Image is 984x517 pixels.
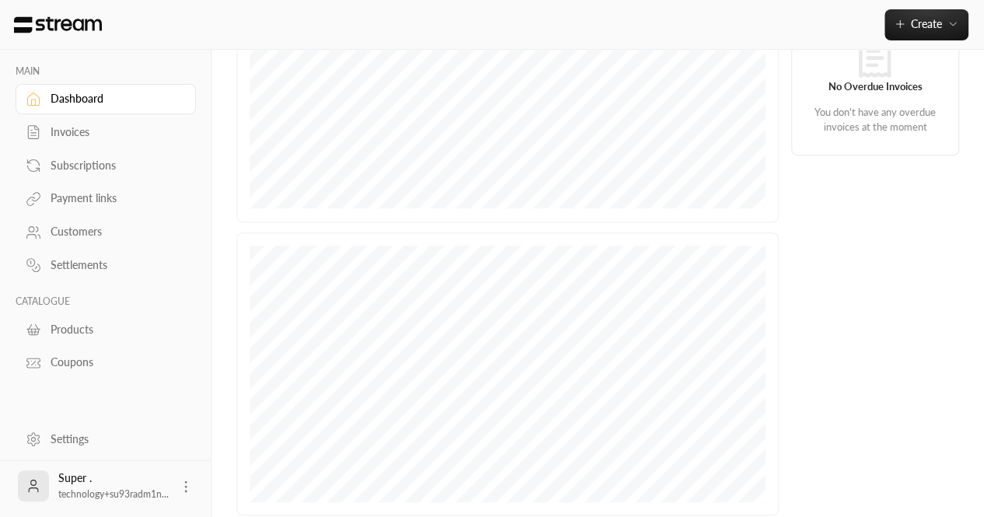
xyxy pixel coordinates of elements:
a: Coupons [16,348,196,378]
strong: No Overdue Invoices [828,80,922,93]
div: Dashboard [51,91,177,107]
p: MAIN [16,65,196,78]
div: Coupons [51,355,177,370]
div: Products [51,322,177,337]
button: Create [884,9,968,40]
a: Customers [16,217,196,247]
span: Create [911,17,942,30]
a: Subscriptions [16,150,196,180]
div: Payment links [51,190,177,206]
a: Invoices [16,117,196,148]
a: Products [16,314,196,344]
div: Settings [51,431,177,447]
span: technology+su93radm1n... [58,488,169,500]
a: Settlements [16,250,196,281]
div: Invoices [51,124,177,140]
div: Customers [51,224,177,239]
a: Settings [16,424,196,454]
p: You don't have any overdue invoices at the moment [804,105,946,135]
a: Payment links [16,183,196,214]
div: Super . [58,470,169,501]
div: Settlements [51,257,177,273]
img: Logo [12,16,103,33]
a: Dashboard [16,84,196,114]
p: CATALOGUE [16,295,196,308]
div: Subscriptions [51,158,177,173]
